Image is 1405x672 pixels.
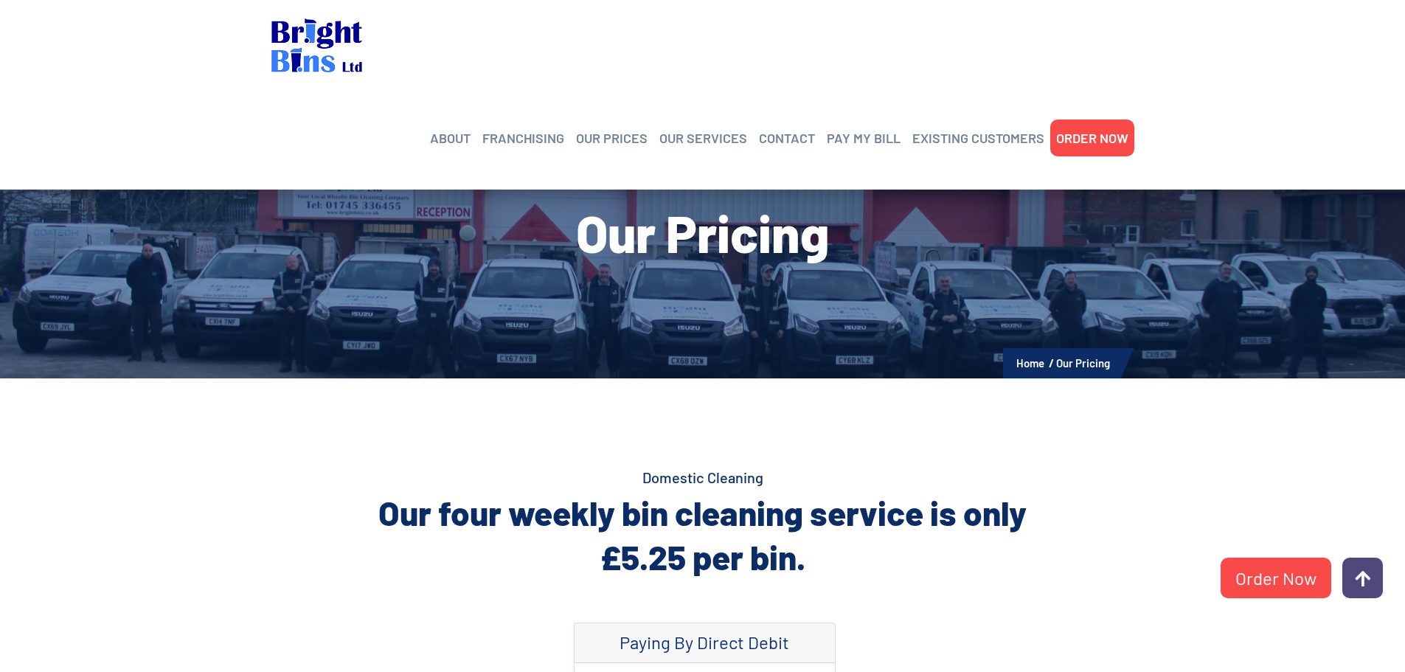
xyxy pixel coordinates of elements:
a: ABOUT [430,127,471,149]
h1: Our Pricing [271,207,1134,258]
a: OUR SERVICES [659,127,747,149]
h4: Paying By Direct Debit [589,632,820,654]
a: CONTACT [759,127,815,149]
a: FRANCHISING [482,127,564,149]
a: ORDER NOW [1056,127,1128,149]
a: OUR PRICES [576,127,648,149]
h4: Domestic Cleaning [271,467,1134,488]
h2: Our four weekly bin cleaning service is only £5.25 per bin. [271,491,1134,579]
li: Our Pricing [1056,353,1110,373]
a: PAY MY BILL [827,127,901,149]
a: Home [1016,356,1044,370]
a: EXISTING CUSTOMERS [912,127,1044,149]
a: Order Now [1221,558,1331,598]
